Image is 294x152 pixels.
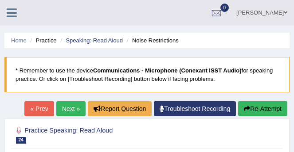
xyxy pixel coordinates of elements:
[66,37,123,44] a: Speaking: Read Aloud
[4,57,290,92] blockquote: * Remember to use the device for speaking practice. Or click on [Troubleshoot Recording] button b...
[88,101,152,116] button: Report Question
[16,137,26,144] span: 24
[238,101,287,116] button: Re-Attempt
[93,67,242,74] b: Communications - Microphone (Conexant ISST Audio)
[56,101,86,116] a: Next »
[28,36,56,45] li: Practice
[154,101,236,116] a: Troubleshoot Recording
[24,101,54,116] a: « Prev
[13,125,179,144] h2: Practice Speaking: Read Aloud
[125,36,179,45] li: Noise Restrictions
[11,37,27,44] a: Home
[220,4,229,12] span: 0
